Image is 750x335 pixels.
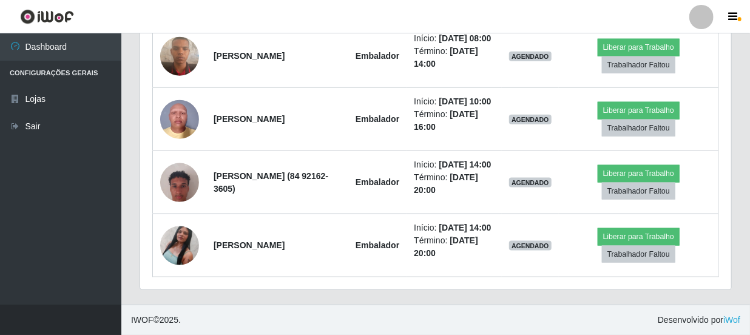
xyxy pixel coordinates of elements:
strong: [PERSON_NAME] [214,114,285,124]
li: Término: [414,171,495,197]
li: Início: [414,222,495,234]
button: Trabalhador Faltou [602,183,675,200]
span: AGENDADO [509,115,552,124]
button: Trabalhador Faltou [602,246,675,263]
li: Início: [414,32,495,45]
span: Desenvolvido por [658,314,740,327]
strong: [PERSON_NAME] [214,240,285,250]
span: AGENDADO [509,241,552,251]
img: 1757073301466.jpeg [160,211,199,280]
li: Término: [414,108,495,134]
strong: Embalador [356,51,399,61]
span: AGENDADO [509,52,552,61]
span: © 2025 . [131,314,181,327]
button: Liberar para Trabalho [598,39,680,56]
button: Trabalhador Faltou [602,120,675,137]
button: Liberar para Trabalho [598,228,680,245]
button: Liberar para Trabalho [598,102,680,119]
span: AGENDADO [509,178,552,188]
strong: [PERSON_NAME] (84 92162-3605) [214,171,328,194]
strong: Embalador [356,114,399,124]
button: Liberar para Trabalho [598,165,680,182]
strong: Embalador [356,240,399,250]
img: 1756232807381.jpeg [160,148,199,217]
strong: Embalador [356,177,399,187]
time: [DATE] 08:00 [439,33,492,43]
time: [DATE] 14:00 [439,160,492,169]
li: Término: [414,234,495,260]
strong: [PERSON_NAME] [214,51,285,61]
li: Término: [414,45,495,70]
img: 1756478847073.jpeg [160,93,199,145]
time: [DATE] 10:00 [439,96,492,106]
time: [DATE] 14:00 [439,223,492,232]
a: iWof [723,315,740,325]
span: IWOF [131,315,154,325]
img: CoreUI Logo [20,9,74,24]
button: Trabalhador Faltou [602,56,675,73]
img: 1756305960450.jpeg [160,30,199,82]
li: Início: [414,158,495,171]
li: Início: [414,95,495,108]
